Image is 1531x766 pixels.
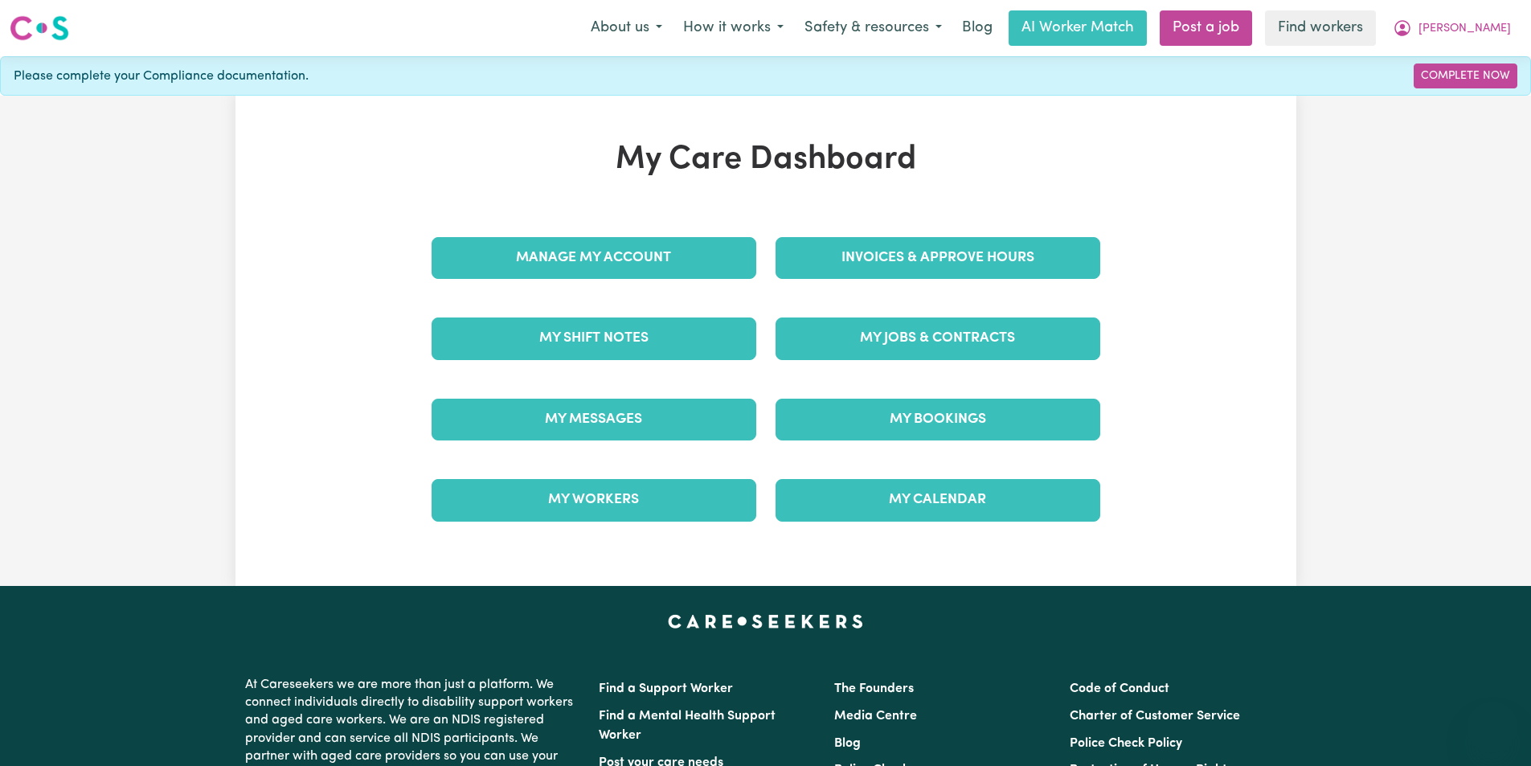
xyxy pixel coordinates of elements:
[1070,737,1182,750] a: Police Check Policy
[1418,20,1511,38] span: [PERSON_NAME]
[10,14,69,43] img: Careseekers logo
[776,399,1100,440] a: My Bookings
[432,317,756,359] a: My Shift Notes
[422,141,1110,179] h1: My Care Dashboard
[776,317,1100,359] a: My Jobs & Contracts
[10,10,69,47] a: Careseekers logo
[1414,63,1517,88] a: Complete Now
[14,67,309,86] span: Please complete your Compliance documentation.
[432,399,756,440] a: My Messages
[1160,10,1252,46] a: Post a job
[599,682,733,695] a: Find a Support Worker
[668,615,863,628] a: Careseekers home page
[776,237,1100,279] a: Invoices & Approve Hours
[1070,710,1240,723] a: Charter of Customer Service
[599,710,776,742] a: Find a Mental Health Support Worker
[1070,682,1169,695] a: Code of Conduct
[1265,10,1376,46] a: Find workers
[432,479,756,521] a: My Workers
[834,682,914,695] a: The Founders
[580,11,673,45] button: About us
[952,10,1002,46] a: Blog
[834,737,861,750] a: Blog
[834,710,917,723] a: Media Centre
[1009,10,1147,46] a: AI Worker Match
[794,11,952,45] button: Safety & resources
[776,479,1100,521] a: My Calendar
[673,11,794,45] button: How it works
[1382,11,1521,45] button: My Account
[1467,702,1518,753] iframe: Button to launch messaging window
[432,237,756,279] a: Manage My Account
